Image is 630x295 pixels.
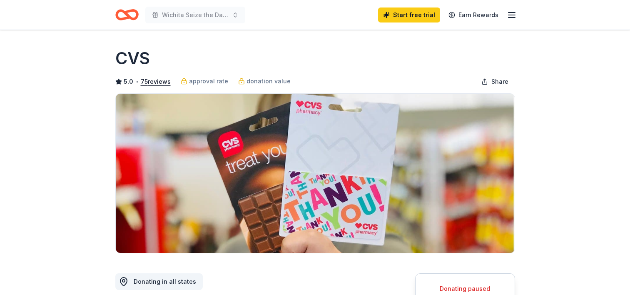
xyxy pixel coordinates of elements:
a: Start free trial [378,7,440,22]
a: Earn Rewards [443,7,503,22]
h1: CVS [115,47,150,70]
span: Share [491,77,508,87]
span: Wichita Seize the Day Bingo [162,10,229,20]
button: Wichita Seize the Day Bingo [145,7,245,23]
img: Image for CVS [116,94,515,253]
button: Share [475,73,515,90]
a: approval rate [181,76,228,86]
div: Donating paused [426,284,505,294]
a: Home [115,5,139,25]
a: donation value [238,76,291,86]
span: 5.0 [124,77,133,87]
span: approval rate [189,76,228,86]
span: donation value [247,76,291,86]
span: Donating in all states [134,278,196,285]
span: • [135,78,138,85]
button: 75reviews [141,77,171,87]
